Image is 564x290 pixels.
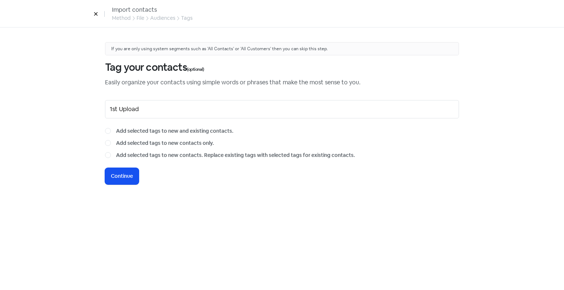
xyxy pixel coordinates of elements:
[137,14,144,22] div: File
[112,5,192,14] div: Import contacts
[111,172,133,180] span: Continue
[150,14,175,22] div: Audiences
[116,127,234,135] label: Add selected tags to new and existing contacts.
[105,78,459,87] p: Easily organize your contacts using simple words or phrases that make the most sense to you.
[105,168,139,184] button: Continue
[116,151,355,159] label: Add selected tags to new contacts. Replace existing tags with selected tags for existing contacts.
[112,14,131,22] div: Method
[110,103,456,115] input: Add tags
[105,61,459,74] h3: Tag your contacts
[116,139,214,147] label: Add selected tags to new contacts only.
[181,14,192,22] div: Tags
[187,66,204,73] small: (optional)
[105,42,459,55] div: If you are only using system segments such as 'All Contacts' or 'All Customers' then you can skip...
